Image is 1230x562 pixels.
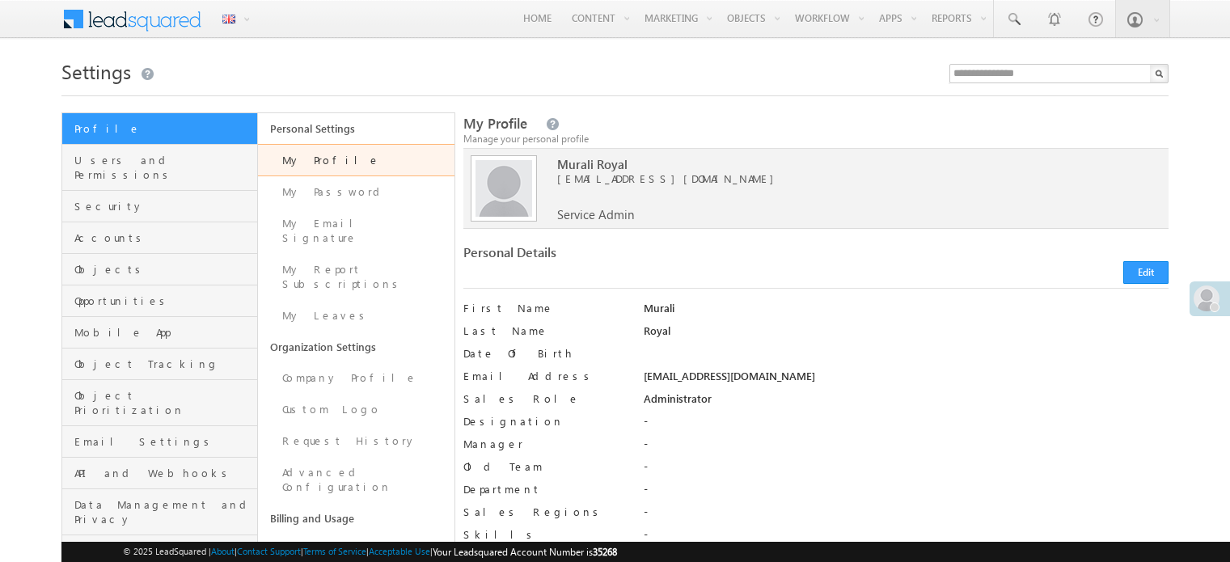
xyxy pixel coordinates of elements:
a: Advanced Configuration [258,457,454,503]
div: - [644,505,1169,527]
label: Date Of Birth [463,346,626,361]
label: Email Address [463,369,626,383]
span: Murali Royal [557,157,1122,171]
label: Sales Regions [463,505,626,519]
div: Administrator [644,391,1169,414]
div: Royal [644,323,1169,346]
a: Acceptable Use [369,546,430,556]
div: - [644,527,1169,550]
label: Sales Role [463,391,626,406]
span: Email Settings [74,434,253,449]
label: Last Name [463,323,626,338]
span: Data Management and Privacy [74,497,253,526]
a: API and Webhooks [62,458,257,489]
a: Organization Settings [258,332,454,362]
span: Service Admin [557,207,634,222]
span: Settings [61,58,131,84]
span: © 2025 LeadSquared | | | | | [123,544,617,560]
a: Users and Permissions [62,145,257,191]
span: 35268 [593,546,617,558]
div: - [644,437,1169,459]
a: Accounts [62,222,257,254]
a: Opportunities [62,285,257,317]
span: Opportunities [74,294,253,308]
span: Profile [74,121,253,136]
div: Murali [644,301,1169,323]
a: Company Profile [258,362,454,394]
div: - [644,482,1169,505]
span: Objects [74,262,253,277]
a: My Email Signature [258,208,454,254]
a: Personal Settings [258,113,454,144]
span: Accounts [74,230,253,245]
a: Data Management and Privacy [62,489,257,535]
a: Request History [258,425,454,457]
div: Manage your personal profile [463,132,1169,146]
span: Mobile App [74,325,253,340]
span: [EMAIL_ADDRESS][DOMAIN_NAME] [557,171,1122,186]
a: Custom Logo [258,394,454,425]
a: My Leaves [258,300,454,332]
label: Department [463,482,626,497]
label: Skills [463,527,626,542]
span: Users and Permissions [74,153,253,182]
a: My Report Subscriptions [258,254,454,300]
span: Your Leadsquared Account Number is [433,546,617,558]
a: My Password [258,176,454,208]
span: Object Prioritization [74,388,253,417]
span: My Profile [463,114,527,133]
label: First Name [463,301,626,315]
a: Contact Support [237,546,301,556]
a: Object Prioritization [62,380,257,426]
label: Manager [463,437,626,451]
button: Edit [1123,261,1169,284]
span: Security [74,199,253,213]
a: Profile [62,113,257,145]
a: My Profile [258,144,454,176]
a: Security [62,191,257,222]
div: - [644,459,1169,482]
span: API and Webhooks [74,466,253,480]
div: Personal Details [463,245,807,268]
a: Billing and Usage [258,503,454,534]
a: Email Settings [62,426,257,458]
a: Object Tracking [62,349,257,380]
label: Designation [463,414,626,429]
a: Mobile App [62,317,257,349]
div: - [644,414,1169,437]
label: Old Team [463,459,626,474]
div: [EMAIL_ADDRESS][DOMAIN_NAME] [644,369,1169,391]
a: Objects [62,254,257,285]
span: Object Tracking [74,357,253,371]
a: Terms of Service [303,546,366,556]
a: About [211,546,235,556]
